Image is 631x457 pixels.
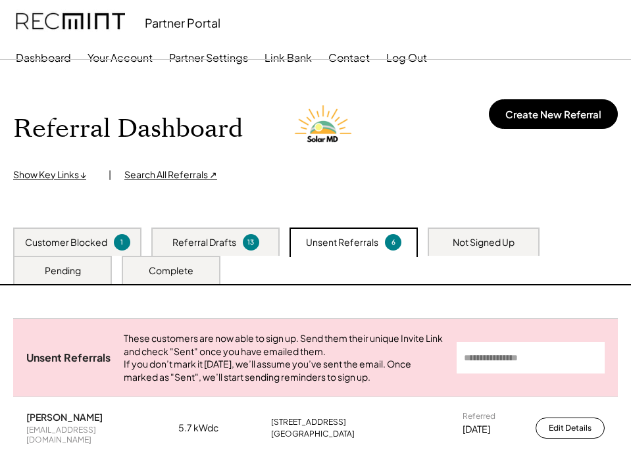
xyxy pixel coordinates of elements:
[271,429,355,439] div: [GEOGRAPHIC_DATA]
[26,425,151,445] div: [EMAIL_ADDRESS][DOMAIN_NAME]
[463,411,495,421] div: Referred
[145,15,220,30] div: Partner Portal
[271,417,346,427] div: [STREET_ADDRESS]
[265,45,312,71] button: Link Bank
[88,45,153,71] button: Your Account
[45,264,81,277] div: Pending
[26,411,103,423] div: [PERSON_NAME]
[13,168,95,181] div: Show Key Links ↓
[26,351,111,365] div: Unsent Referrals
[178,421,244,435] div: 5.7 kWdc
[116,237,128,247] div: 1
[463,423,490,436] div: [DATE]
[489,99,618,129] button: Create New Referral
[109,168,111,181] div: |
[16,45,71,71] button: Dashboard
[149,264,193,277] div: Complete
[172,236,236,249] div: Referral Drafts
[245,237,257,247] div: 13
[387,237,399,247] div: 6
[25,236,107,249] div: Customer Blocked
[453,236,515,249] div: Not Signed Up
[169,45,248,71] button: Partner Settings
[124,332,443,383] div: These customers are now able to sign up. Send them their unique Invite Link and check "Sent" once...
[328,45,370,71] button: Contact
[13,114,243,145] h1: Referral Dashboard
[289,93,361,165] img: Solar%20MD%20LOgo.png
[386,45,427,71] button: Log Out
[306,236,378,249] div: Unsent Referrals
[536,418,605,439] button: Edit Details
[124,168,217,181] div: Search All Referrals ↗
